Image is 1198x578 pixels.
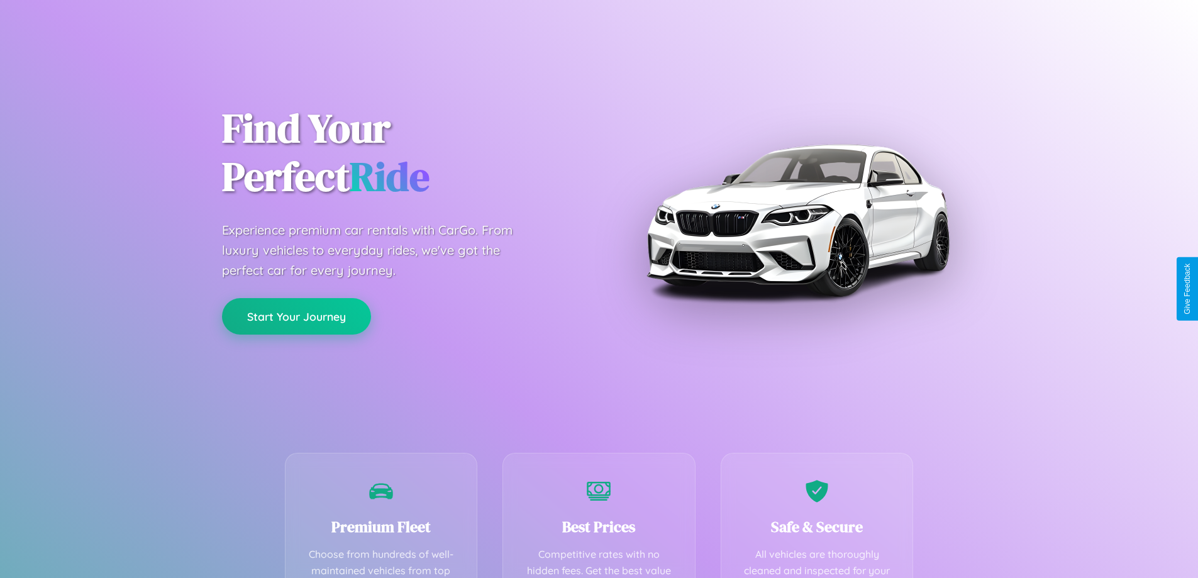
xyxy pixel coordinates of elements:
p: Experience premium car rentals with CarGo. From luxury vehicles to everyday rides, we've got the ... [222,220,536,281]
h1: Find Your Perfect [222,104,580,201]
h3: Best Prices [522,516,676,537]
h3: Premium Fleet [304,516,458,537]
div: Give Feedback [1183,264,1192,314]
img: Premium BMW car rental vehicle [640,63,955,377]
button: Start Your Journey [222,298,371,335]
h3: Safe & Secure [740,516,894,537]
span: Ride [350,149,430,204]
